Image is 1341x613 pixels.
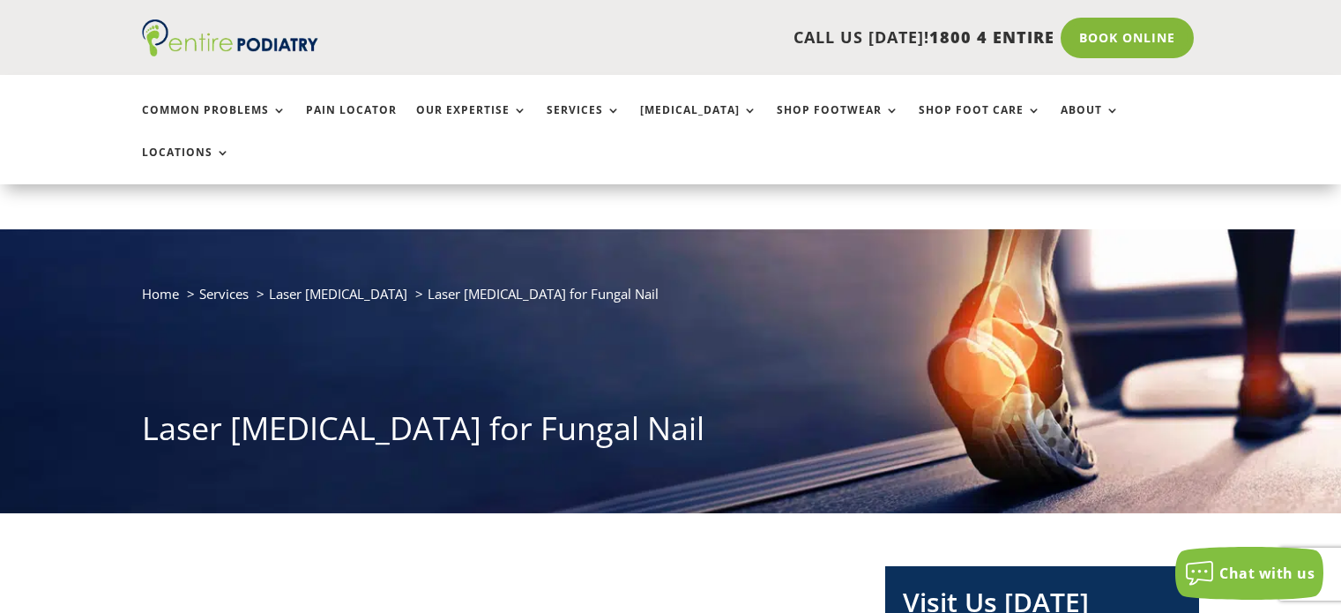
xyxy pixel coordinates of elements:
[386,26,1054,49] p: CALL US [DATE]!
[1061,18,1194,58] a: Book Online
[1219,564,1315,583] span: Chat with us
[142,407,1200,460] h1: Laser [MEDICAL_DATA] for Fungal Nail
[142,19,318,56] img: logo (1)
[428,285,659,303] span: Laser [MEDICAL_DATA] for Fungal Nail
[306,104,397,142] a: Pain Locator
[142,104,287,142] a: Common Problems
[1175,547,1323,600] button: Chat with us
[1061,104,1120,142] a: About
[416,104,527,142] a: Our Expertise
[142,42,318,60] a: Entire Podiatry
[919,104,1041,142] a: Shop Foot Care
[142,285,179,303] a: Home
[640,104,757,142] a: [MEDICAL_DATA]
[777,104,899,142] a: Shop Footwear
[269,285,407,303] a: Laser [MEDICAL_DATA]
[142,282,1200,318] nav: breadcrumb
[142,146,230,184] a: Locations
[199,285,249,303] a: Services
[547,104,621,142] a: Services
[929,26,1054,48] span: 1800 4 ENTIRE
